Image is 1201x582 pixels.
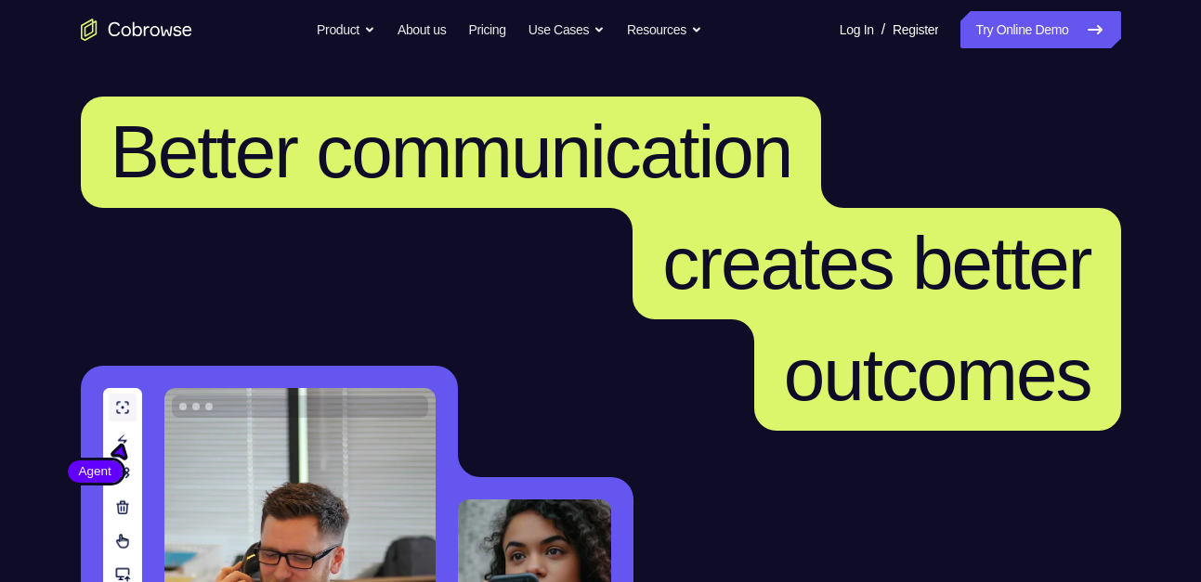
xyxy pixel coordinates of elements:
[468,11,505,48] a: Pricing
[662,222,1090,304] span: creates better
[881,19,885,41] span: /
[317,11,375,48] button: Product
[960,11,1120,48] a: Try Online Demo
[529,11,605,48] button: Use Cases
[398,11,446,48] a: About us
[893,11,938,48] a: Register
[840,11,874,48] a: Log In
[68,462,123,481] span: Agent
[627,11,702,48] button: Resources
[81,19,192,41] a: Go to the home page
[111,110,792,193] span: Better communication
[784,333,1091,416] span: outcomes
